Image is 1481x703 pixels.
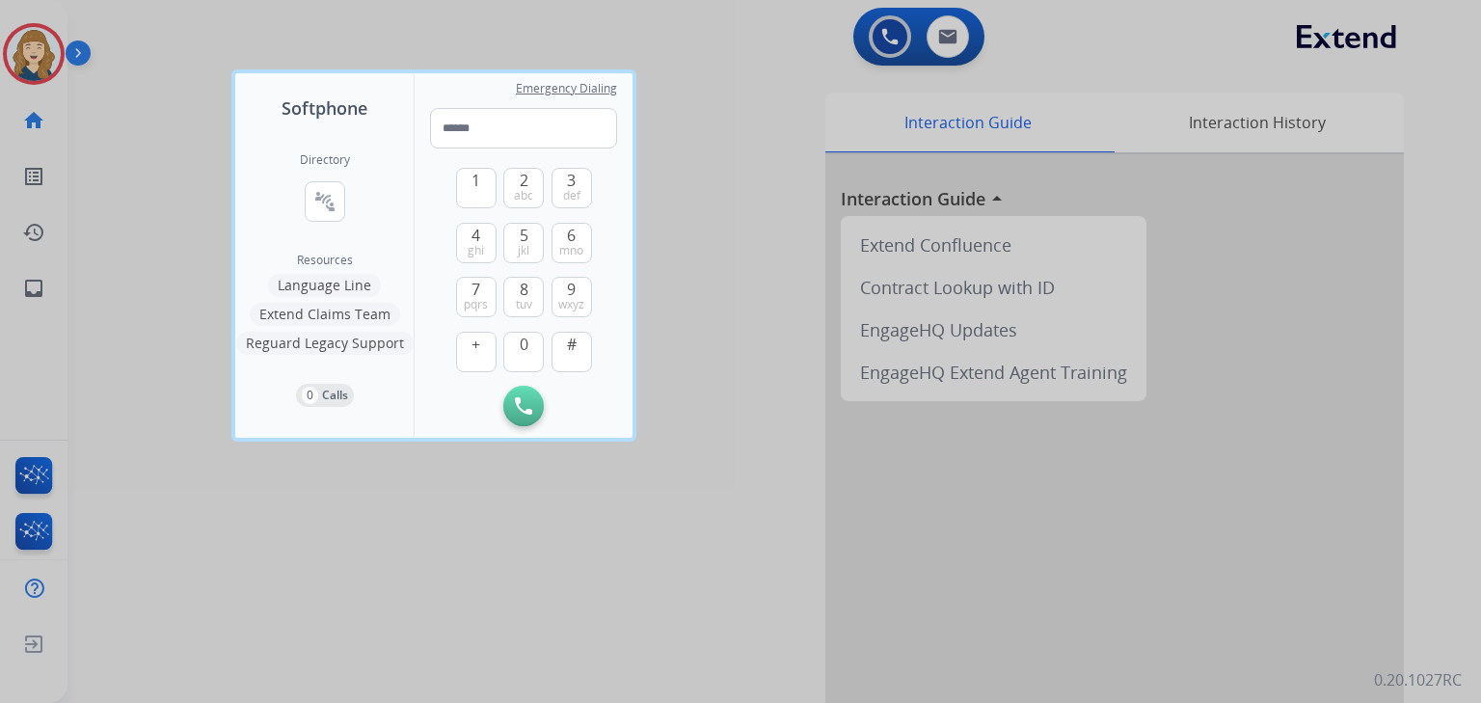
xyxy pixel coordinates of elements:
span: 5 [520,224,528,247]
span: mno [559,243,583,258]
span: def [563,188,580,203]
p: 0 [302,387,318,404]
span: 7 [471,278,480,301]
span: 0 [520,333,528,356]
button: # [552,332,592,372]
span: 4 [471,224,480,247]
span: Softphone [282,95,367,122]
p: 0.20.1027RC [1374,668,1462,691]
span: 1 [471,169,480,192]
mat-icon: connect_without_contact [313,190,337,213]
button: 4ghi [456,223,497,263]
span: 8 [520,278,528,301]
button: 6mno [552,223,592,263]
p: Calls [322,387,348,404]
span: # [567,333,577,356]
span: wxyz [558,297,584,312]
span: 6 [567,224,576,247]
img: call-button [515,397,532,415]
button: 8tuv [503,277,544,317]
span: abc [514,188,533,203]
button: Extend Claims Team [250,303,400,326]
button: 2abc [503,168,544,208]
span: Resources [297,253,353,268]
button: Reguard Legacy Support [236,332,414,355]
span: 2 [520,169,528,192]
button: 3def [552,168,592,208]
span: pqrs [464,297,488,312]
span: tuv [516,297,532,312]
h2: Directory [300,152,350,168]
button: Language Line [268,274,381,297]
span: jkl [518,243,529,258]
span: 9 [567,278,576,301]
span: Emergency Dialing [516,81,617,96]
span: ghi [468,243,484,258]
span: 3 [567,169,576,192]
button: 7pqrs [456,277,497,317]
span: + [471,333,480,356]
button: + [456,332,497,372]
button: 0 [503,332,544,372]
button: 1 [456,168,497,208]
button: 9wxyz [552,277,592,317]
button: 0Calls [296,384,354,407]
button: 5jkl [503,223,544,263]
